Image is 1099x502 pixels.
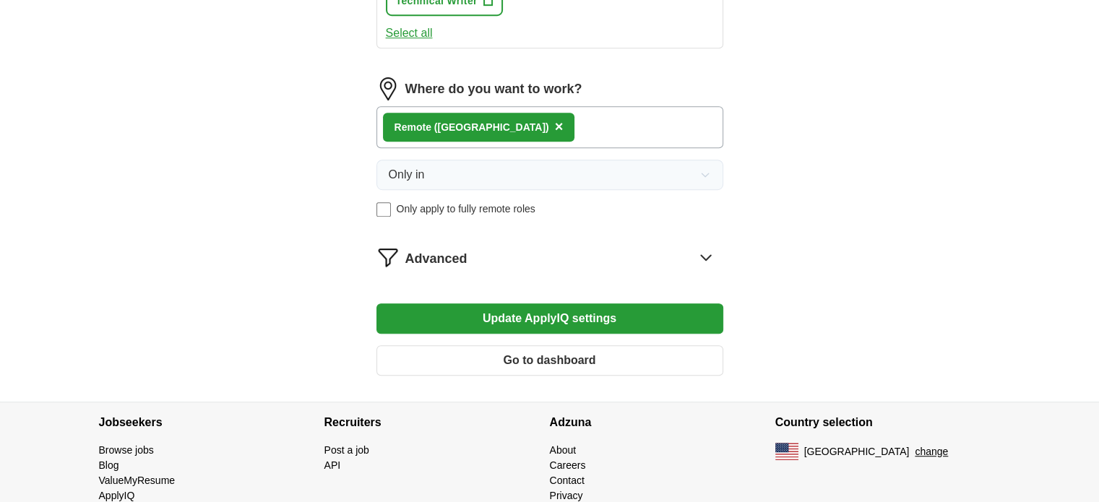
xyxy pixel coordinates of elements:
[389,166,425,183] span: Only in
[376,246,400,269] img: filter
[376,160,723,190] button: Only in
[376,303,723,334] button: Update ApplyIQ settings
[804,444,910,459] span: [GEOGRAPHIC_DATA]
[405,79,582,99] label: Where do you want to work?
[550,459,586,471] a: Careers
[555,116,564,138] button: ×
[386,25,433,42] button: Select all
[99,490,135,501] a: ApplyIQ
[99,444,154,456] a: Browse jobs
[550,490,583,501] a: Privacy
[99,475,176,486] a: ValueMyResume
[324,459,341,471] a: API
[376,77,400,100] img: location.png
[395,120,549,135] div: Remote ([GEOGRAPHIC_DATA])
[550,444,577,456] a: About
[376,202,391,217] input: Only apply to fully remote roles
[550,475,585,486] a: Contact
[915,444,948,459] button: change
[405,249,467,269] span: Advanced
[397,202,535,217] span: Only apply to fully remote roles
[376,345,723,376] button: Go to dashboard
[555,118,564,134] span: ×
[775,402,1001,443] h4: Country selection
[99,459,119,471] a: Blog
[324,444,369,456] a: Post a job
[775,443,798,460] img: US flag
